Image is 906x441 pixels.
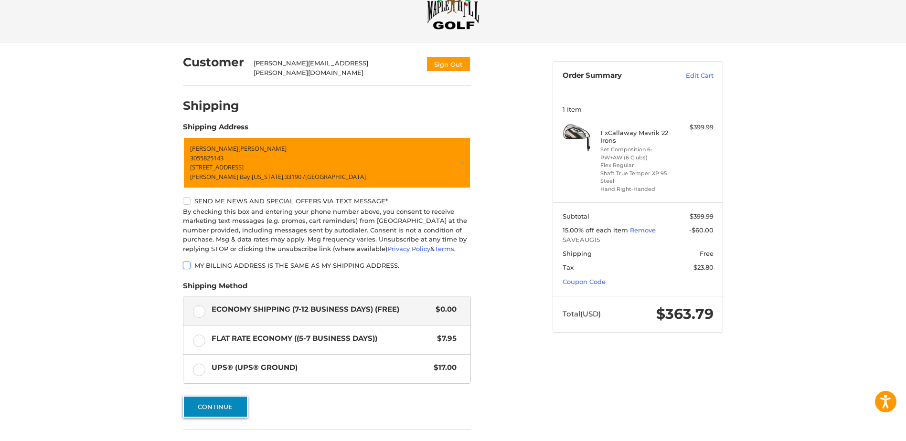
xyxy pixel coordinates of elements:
[700,250,714,257] span: Free
[190,172,252,181] span: [PERSON_NAME] Bay,
[212,362,429,373] span: UPS® (UPS® Ground)
[563,309,601,318] span: Total (USD)
[183,262,471,269] label: My billing address is the same as my shipping address.
[183,55,244,70] h2: Customer
[212,304,431,315] span: Economy Shipping (7-12 Business Days) (Free)
[254,59,417,77] div: [PERSON_NAME][EMAIL_ADDRESS][PERSON_NAME][DOMAIN_NAME]
[183,207,471,254] div: By checking this box and entering your phone number above, you consent to receive marketing text ...
[252,172,285,181] span: [US_STATE],
[429,362,457,373] span: $17.00
[689,226,714,234] span: -$60.00
[600,169,673,185] li: Shaft True Temper XP 95 Steel
[827,415,906,441] iframe: Google Customer Reviews
[665,71,714,81] a: Edit Cart
[183,122,248,137] legend: Shipping Address
[630,226,656,234] a: Remove
[600,129,673,145] h4: 1 x Callaway Mavrik 22 Irons
[432,333,457,344] span: $7.95
[600,161,673,169] li: Flex Regular
[183,396,248,418] button: Continue
[563,105,714,113] h3: 1 Item
[183,197,471,205] label: Send me news and special offers via text message*
[563,263,574,271] span: Tax
[563,278,606,285] a: Coupon Code
[431,304,457,315] span: $0.00
[285,172,305,181] span: 33190 /
[563,226,630,234] span: 15.00% off each item
[238,144,287,153] span: [PERSON_NAME]
[600,185,673,193] li: Hand Right-Handed
[190,163,244,171] span: [STREET_ADDRESS]
[387,245,430,252] a: Privacy Policy
[183,98,239,113] h2: Shipping
[426,56,471,72] button: Sign Out
[563,212,589,220] span: Subtotal
[676,123,714,132] div: $399.99
[305,172,366,181] span: [GEOGRAPHIC_DATA]
[212,333,433,344] span: Flat Rate Economy ((5-7 Business Days))
[693,263,714,271] span: $23.80
[690,212,714,220] span: $399.99
[190,154,224,162] span: 3055825143
[183,281,247,296] legend: Shipping Method
[563,71,665,81] h3: Order Summary
[190,144,238,153] span: [PERSON_NAME]
[183,137,471,189] a: Enter or select a different address
[563,250,592,257] span: Shipping
[563,235,714,245] span: SAVEAUG15
[600,146,673,161] li: Set Composition 6-PW+AW (6 Clubs)
[435,245,454,252] a: Terms
[656,305,714,323] span: $363.79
